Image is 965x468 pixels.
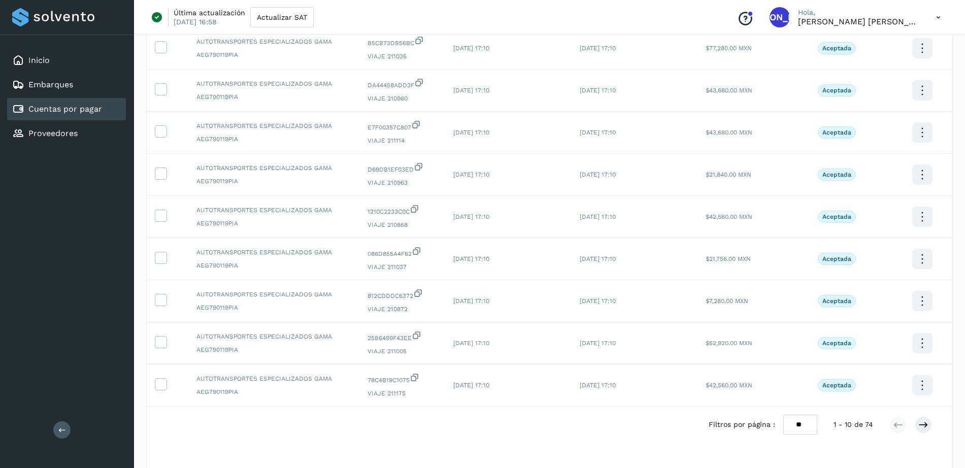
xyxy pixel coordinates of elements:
[368,389,437,398] span: VIAJE 211175
[580,255,616,262] span: [DATE] 17:10
[580,382,616,389] span: [DATE] 17:10
[368,162,437,174] span: D69DB1EF03ED
[368,220,437,229] span: VIAJE 210868
[580,45,616,52] span: [DATE] 17:10
[580,171,616,178] span: [DATE] 17:10
[822,382,851,389] p: Aceptada
[706,297,748,305] span: $7,280.00 MXN
[196,50,351,59] span: AEG790119PIA
[7,49,126,72] div: Inicio
[28,55,50,65] a: Inicio
[453,340,489,347] span: [DATE] 17:10
[368,52,437,61] span: VIAJE 211036
[822,129,851,136] p: Aceptada
[196,219,351,228] span: AEG790119PIA
[174,8,245,17] p: Última actualización
[196,374,351,383] span: AUTOTRANSPORTES ESPECIALIZADOS GAMA
[368,94,437,103] span: VIAJE 210960
[196,248,351,257] span: AUTOTRANSPORTES ESPECIALIZADOS GAMA
[28,104,102,114] a: Cuentas por pagar
[196,92,351,102] span: AEG790119PIA
[706,382,752,389] span: $42,560.00 MXN
[580,213,616,220] span: [DATE] 17:10
[196,206,351,215] span: AUTOTRANSPORTES ESPECIALIZADOS GAMA
[709,419,775,430] span: Filtros por página :
[196,387,351,396] span: AEG790119PIA
[368,262,437,272] span: VIAJE 211037
[196,290,351,299] span: AUTOTRANSPORTES ESPECIALIZADOS GAMA
[580,340,616,347] span: [DATE] 17:10
[368,204,437,216] span: 1210C2233C0C
[822,45,851,52] p: Aceptada
[7,74,126,96] div: Embarques
[580,297,616,305] span: [DATE] 17:10
[822,213,851,220] p: Aceptada
[706,87,752,94] span: $43,680.00 MXN
[453,213,489,220] span: [DATE] 17:10
[196,135,351,144] span: AEG790119PIA
[368,305,437,314] span: VIAJE 210872
[368,36,437,48] span: B5CB73DB56BC
[174,17,217,26] p: [DATE] 16:58
[196,332,351,341] span: AUTOTRANSPORTES ESPECIALIZADOS GAMA
[196,261,351,270] span: AEG790119PIA
[822,340,851,347] p: Aceptada
[368,178,437,187] span: VIAJE 210963
[453,45,489,52] span: [DATE] 17:10
[368,330,437,343] span: 25B6499F43EE
[453,171,489,178] span: [DATE] 17:10
[834,419,873,430] span: 1 - 10 de 74
[706,340,752,347] span: $52,920.00 MXN
[706,129,752,136] span: $43,680.00 MXN
[196,37,351,46] span: AUTOTRANSPORTES ESPECIALIZADOS GAMA
[706,213,752,220] span: $42,560.00 MXN
[196,303,351,312] span: AEG790119PIA
[28,80,73,89] a: Embarques
[250,7,314,27] button: Actualizar SAT
[196,121,351,130] span: AUTOTRANSPORTES ESPECIALIZADOS GAMA
[580,129,616,136] span: [DATE] 17:10
[453,382,489,389] span: [DATE] 17:10
[7,122,126,145] div: Proveedores
[453,129,489,136] span: [DATE] 17:10
[580,87,616,94] span: [DATE] 17:10
[798,8,920,17] p: Hola,
[196,79,351,88] span: AUTOTRANSPORTES ESPECIALIZADOS GAMA
[257,14,307,21] span: Actualizar SAT
[368,373,437,385] span: 78C4B19C1075
[798,17,920,26] p: Jorge Alexis Hernandez Lopez
[453,255,489,262] span: [DATE] 17:10
[706,45,752,52] span: $77,280.00 MXN
[822,87,851,94] p: Aceptada
[7,98,126,120] div: Cuentas por pagar
[453,87,489,94] span: [DATE] 17:10
[368,136,437,145] span: VIAJE 211114
[822,297,851,305] p: Aceptada
[706,171,751,178] span: $21,840.00 MXN
[368,246,437,258] span: 086D855A4F62
[706,255,751,262] span: $21,756.00 MXN
[196,177,351,186] span: AEG790119PIA
[453,297,489,305] span: [DATE] 17:10
[196,163,351,173] span: AUTOTRANSPORTES ESPECIALIZADOS GAMA
[196,345,351,354] span: AEG790119PIA
[368,288,437,300] span: 812CDDDC6372
[368,120,437,132] span: E7F00357C807
[28,128,78,138] a: Proveedores
[368,347,437,356] span: VIAJE 211005
[368,78,437,90] span: DA44458ADD3F
[822,255,851,262] p: Aceptada
[822,171,851,178] p: Aceptada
